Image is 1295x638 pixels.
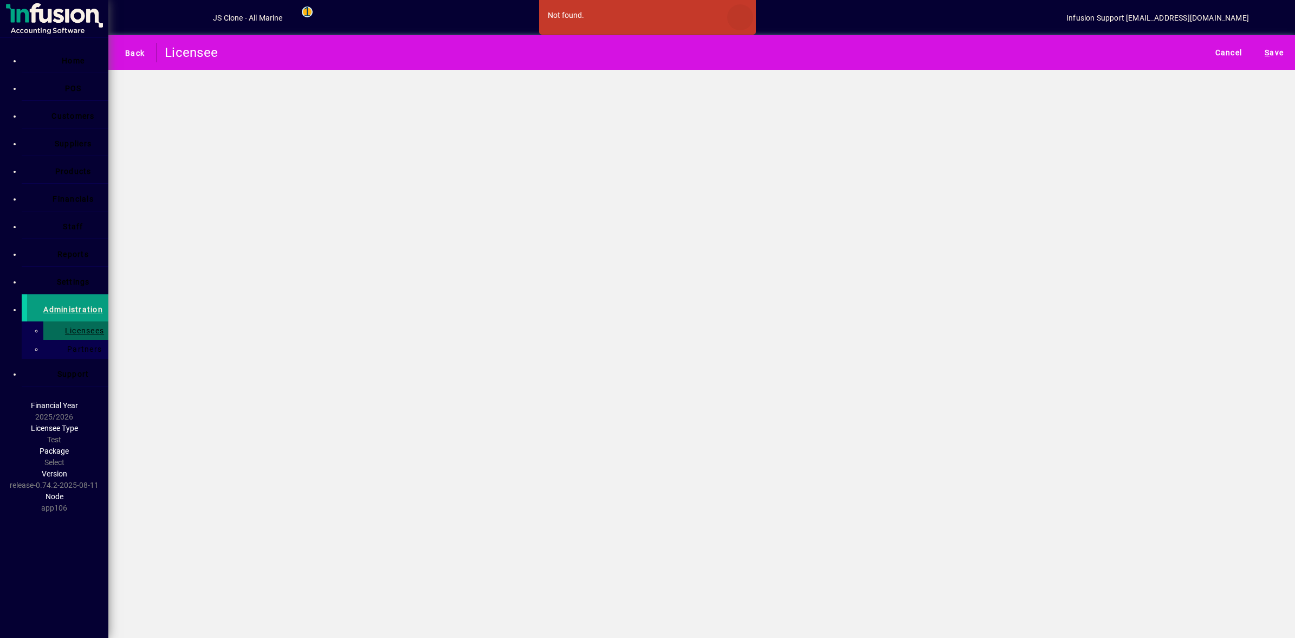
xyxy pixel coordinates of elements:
[1066,9,1249,27] div: Infusion Support [EMAIL_ADDRESS][DOMAIN_NAME]
[213,9,283,27] div: JS Clone - All Marine
[27,73,108,100] a: POS
[49,321,108,340] a: Licensees
[51,112,94,120] span: Customers
[55,167,92,176] span: Products
[27,239,108,266] a: Reports
[27,359,108,386] a: Support
[1213,43,1245,62] button: Cancel
[178,8,213,28] button: Profile
[120,44,145,62] span: Back
[27,46,108,73] a: Home
[57,278,90,286] span: Settings
[27,101,108,128] a: Customers
[63,222,83,231] span: Staff
[55,139,92,148] span: Suppliers
[43,305,103,314] span: Administration
[40,447,69,455] span: Package
[65,84,82,93] span: POS
[49,340,108,358] a: Partners
[53,195,94,203] span: Financials
[1265,48,1270,57] span: S
[27,128,108,156] a: Suppliers
[22,294,108,321] a: Administration
[108,43,157,62] app-page-header-button: Back
[27,211,108,239] a: Staff
[117,43,147,62] button: Back
[31,424,78,433] span: Licensee Type
[1265,44,1284,61] span: ave
[27,156,108,183] a: Products
[31,401,78,410] span: Financial Year
[46,492,63,501] span: Node
[59,326,104,335] span: Licensees
[61,345,102,353] span: Partners
[62,56,85,65] span: Home
[1215,44,1242,61] span: Cancel
[27,267,108,294] a: Settings
[1260,2,1281,37] a: Knowledge Base
[27,184,108,211] a: Financials
[165,44,218,61] div: Licensee
[57,250,89,259] span: Reports
[57,370,89,378] span: Support
[42,469,67,478] span: Version
[144,8,178,28] button: Add
[1262,43,1286,62] button: Save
